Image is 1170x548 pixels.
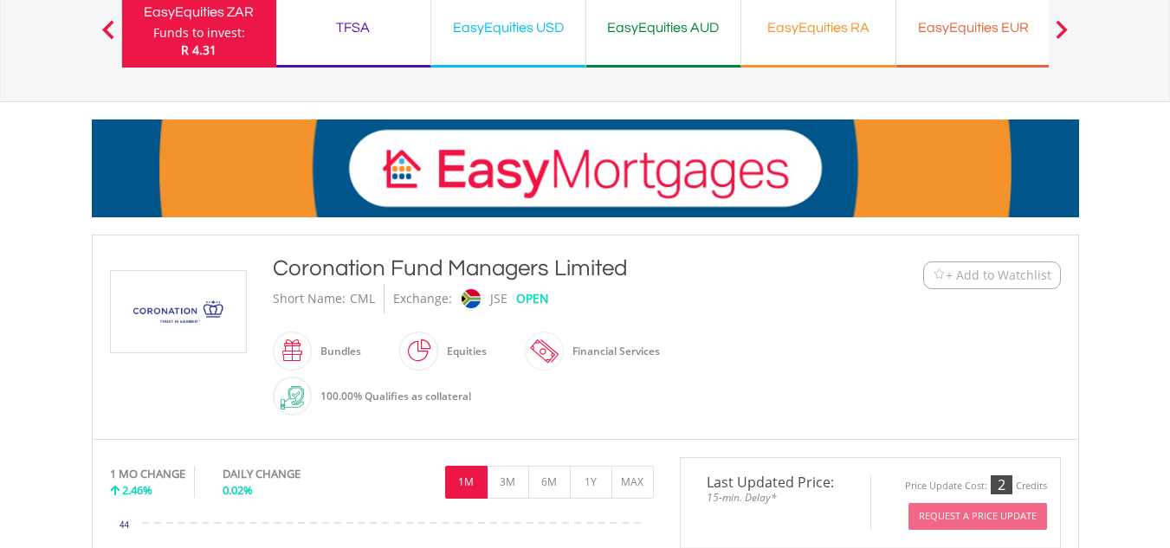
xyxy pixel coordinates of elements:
div: JSE [490,284,507,313]
div: EasyEquities EUR [907,16,1040,40]
span: 2.46% [122,482,152,498]
div: OPEN [516,284,549,313]
img: EasyMortage Promotion Banner [92,119,1079,217]
div: Funds to invest: [153,24,245,42]
button: Watchlist + Add to Watchlist [923,261,1061,289]
div: Equities [438,331,487,372]
div: TFSA [287,16,420,40]
div: Short Name: [273,284,346,313]
div: Financial Services [564,331,660,372]
div: Price Update Cost: [905,480,987,493]
button: Previous [91,29,126,46]
span: 100.00% Qualifies as collateral [320,389,471,403]
span: Last Updated Price: [694,475,857,489]
span: 0.02% [223,482,253,498]
text: 44 [119,520,129,530]
button: 3M [487,466,529,499]
button: Next [1044,29,1079,46]
img: Watchlist [933,268,946,281]
div: 1 MO CHANGE [110,466,185,482]
img: EQU.ZA.CML.png [113,271,243,352]
div: 2 [991,475,1012,494]
div: CML [350,284,375,313]
div: Credits [1016,480,1047,493]
button: MAX [611,466,654,499]
img: jse.png [461,289,480,308]
img: collateral-qualifying-green.svg [281,386,304,409]
div: Exchange: [393,284,452,313]
button: Request A Price Update [908,503,1047,530]
button: 6M [528,466,571,499]
button: 1M [445,466,488,499]
div: EasyEquities USD [442,16,575,40]
span: 15-min. Delay* [694,489,857,506]
span: + Add to Watchlist [946,267,1051,284]
button: 1Y [570,466,612,499]
div: Coronation Fund Managers Limited [273,253,817,284]
div: EasyEquities RA [752,16,885,40]
div: Bundles [312,331,361,372]
div: EasyEquities AUD [597,16,730,40]
span: R 4.31 [181,42,217,58]
div: DAILY CHANGE [223,466,359,482]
